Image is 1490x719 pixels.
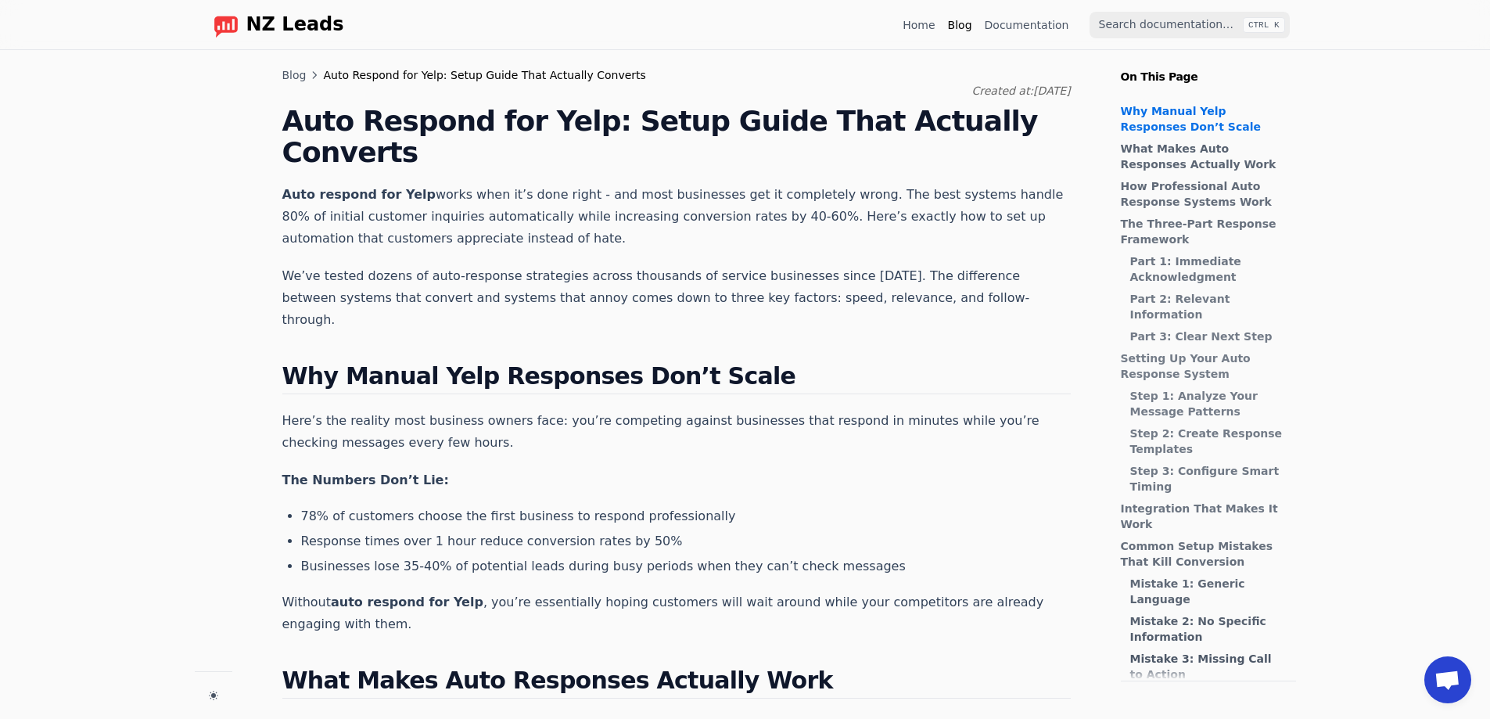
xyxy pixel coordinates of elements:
[1130,427,1283,455] strong: Step 2: Create Response Templates
[1130,293,1230,321] strong: Part 2: Relevant Information
[282,106,1071,168] h1: Auto Respond for Yelp: Setup Guide That Actually Converts
[1121,538,1288,570] a: Common Setup Mistakes That Kill Conversion
[1130,613,1288,645] a: Mistake 2: No Specific Information
[282,187,436,202] strong: Auto respond for Yelp
[1130,388,1288,419] a: Step 1: Analyze Your Message Patterns
[1130,465,1280,493] strong: Step 3: Configure Smart Timing
[1121,351,1288,382] a: Setting Up Your Auto Response System
[1121,178,1288,210] a: How Professional Auto Response Systems Work
[1130,329,1288,344] a: Part 3: Clear Next Step
[282,265,1071,331] p: We’ve tested dozens of auto-response strategies across thousands of service businesses since [DAT...
[301,532,1071,551] li: Response times over 1 hour reduce conversion rates by 50%
[203,685,224,706] button: Change theme
[1108,50,1309,84] p: On This Page
[282,184,1071,250] p: works when it’s done right - and most businesses get it completely wrong. The best systems handle...
[282,591,1071,635] p: Without , you’re essentially hoping customers will wait around while your competitors are already...
[1130,426,1288,457] a: Step 2: Create Response Templates
[331,595,483,609] strong: auto respond for Yelp
[282,473,449,487] strong: The Numbers Don’t Lie:
[1130,463,1288,494] a: Step 3: Configure Smart Timing
[1130,576,1288,607] a: Mistake 1: Generic Language
[948,17,972,33] a: Blog
[301,507,1071,526] li: 78% of customers choose the first business to respond professionally
[282,410,1071,454] p: Here’s the reality most business owners face: you’re competing against businesses that respond in...
[1121,141,1288,172] a: What Makes Auto Responses Actually Work
[1130,652,1272,681] strong: Mistake 3: Missing Call to Action
[972,84,1071,97] span: Created at: [DATE]
[1130,651,1288,682] a: Mistake 3: Missing Call to Action
[1130,253,1288,285] a: Part 1: Immediate Acknowledgment
[246,14,344,36] span: NZ Leads
[1130,330,1273,343] strong: Part 3: Clear Next Step
[903,17,935,33] a: Home
[282,362,1071,394] h2: Why Manual Yelp Responses Don’t Scale
[1121,103,1288,135] a: Why Manual Yelp Responses Don’t Scale
[1130,291,1288,322] a: Part 2: Relevant Information
[1130,577,1245,606] strong: Mistake 1: Generic Language
[1121,501,1288,532] a: Integration That Makes It Work
[282,667,1071,699] h2: What Makes Auto Responses Actually Work
[985,17,1069,33] a: Documentation
[1130,615,1266,643] strong: Mistake 2: No Specific Information
[214,13,239,38] img: logo
[1130,390,1258,418] strong: Step 1: Analyze Your Message Patterns
[1424,656,1471,703] a: Open chat
[1121,216,1288,247] a: The Three-Part Response Framework
[282,67,307,83] a: Blog
[1130,255,1241,283] strong: Part 1: Immediate Acknowledgment
[323,67,645,83] span: Auto Respond for Yelp: Setup Guide That Actually Converts
[1090,12,1290,38] input: Search documentation…
[301,557,1071,576] li: Businesses lose 35-40% of potential leads during busy periods when they can’t check messages
[201,13,344,38] a: Home page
